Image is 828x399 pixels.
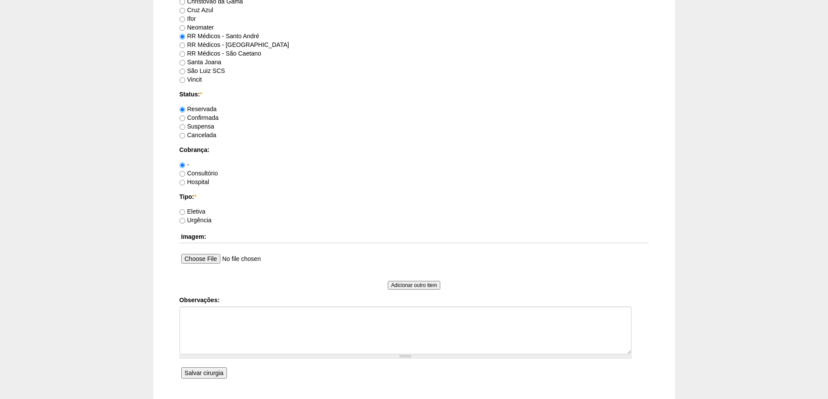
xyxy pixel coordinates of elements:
[180,41,289,48] label: RR Médicos - [GEOGRAPHIC_DATA]
[180,25,185,31] input: Neomater
[180,132,216,138] label: Cancelada
[180,107,185,112] input: Reservada
[180,69,185,74] input: São Luiz SCS
[180,178,209,185] label: Hospital
[180,50,261,57] label: RR Médicos - São Caetano
[180,59,222,66] label: Santa Joana
[180,114,219,121] label: Confirmada
[180,67,225,74] label: São Luiz SCS
[180,33,259,40] label: RR Médicos - Santo André
[180,124,185,130] input: Suspensa
[180,51,185,57] input: RR Médicos - São Caetano
[180,133,185,138] input: Cancelada
[180,34,185,40] input: RR Médicos - Santo André
[180,8,185,13] input: Cruz Azul
[180,170,218,177] label: Consultório
[200,91,202,98] span: Este campo é obrigatório.
[180,208,206,215] label: Eletiva
[180,60,185,66] input: Santa Joana
[180,231,649,243] th: Imagem:
[180,106,217,112] label: Reservada
[180,76,202,83] label: Vincit
[180,192,649,201] label: Tipo:
[194,193,196,200] span: Este campo é obrigatório.
[180,217,212,224] label: Urgência
[180,24,214,31] label: Neomater
[388,281,441,290] input: Adicionar outro item
[180,115,185,121] input: Confirmada
[180,145,649,154] label: Cobrança:
[180,296,649,304] label: Observações:
[180,180,185,185] input: Hospital
[180,162,185,168] input: -
[180,171,185,177] input: Consultório
[180,90,649,99] label: Status:
[180,15,196,22] label: Ifor
[180,209,185,215] input: Eletiva
[180,77,185,83] input: Vincit
[180,161,190,168] label: -
[180,123,214,130] label: Suspensa
[181,367,227,379] input: Salvar cirurgia
[180,43,185,48] input: RR Médicos - [GEOGRAPHIC_DATA]
[180,7,213,13] label: Cruz Azul
[180,16,185,22] input: Ifor
[180,218,185,224] input: Urgência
